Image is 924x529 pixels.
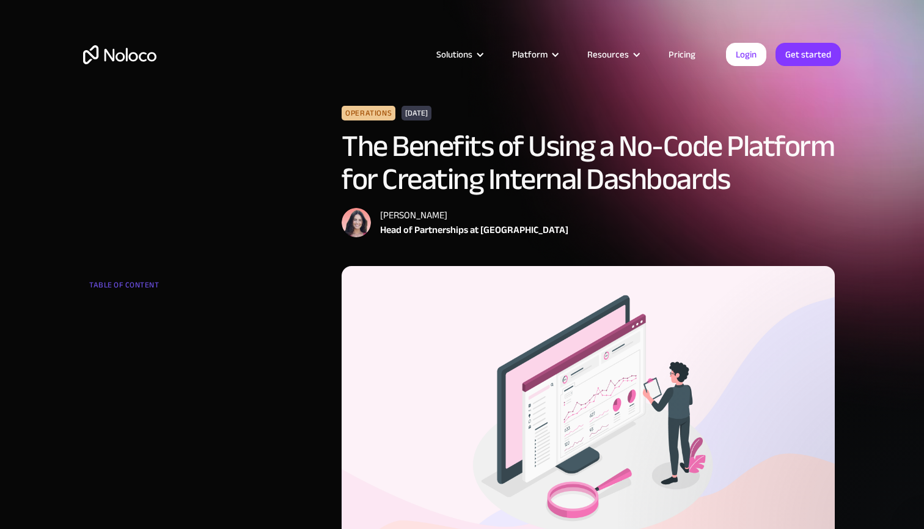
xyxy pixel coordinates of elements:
[421,46,497,62] div: Solutions
[497,46,572,62] div: Platform
[572,46,653,62] div: Resources
[726,43,766,66] a: Login
[587,46,629,62] div: Resources
[776,43,841,66] a: Get started
[342,130,835,196] h1: The Benefits of Using a No-Code Platform for Creating Internal Dashboards
[436,46,472,62] div: Solutions
[653,46,711,62] a: Pricing
[83,45,156,64] a: home
[512,46,548,62] div: Platform
[89,276,237,300] div: TABLE OF CONTENT
[380,208,568,223] div: [PERSON_NAME]
[380,223,568,237] div: Head of Partnerships at [GEOGRAPHIC_DATA]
